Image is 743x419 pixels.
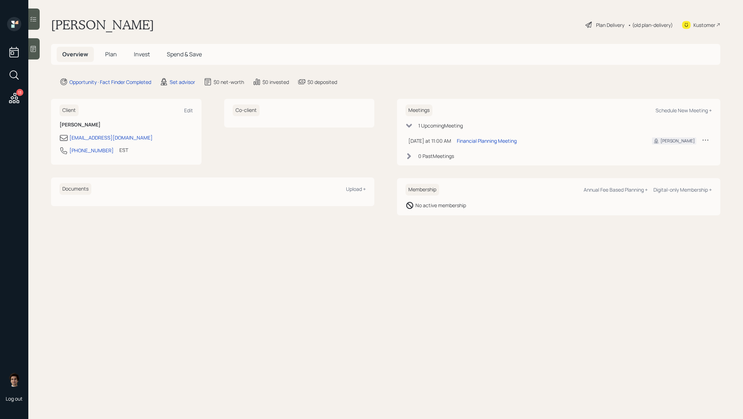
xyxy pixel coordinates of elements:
[59,122,193,128] h6: [PERSON_NAME]
[418,122,463,129] div: 1 Upcoming Meeting
[307,78,337,86] div: $0 deposited
[6,395,23,402] div: Log out
[69,147,114,154] div: [PHONE_NUMBER]
[405,104,432,116] h6: Meetings
[119,146,128,154] div: EST
[134,50,150,58] span: Invest
[405,184,439,196] h6: Membership
[408,137,451,145] div: [DATE] at 11:00 AM
[214,78,244,86] div: $0 net-worth
[584,186,648,193] div: Annual Fee Based Planning +
[628,21,673,29] div: • (old plan-delivery)
[653,186,712,193] div: Digital-only Membership +
[693,21,715,29] div: Kustomer
[596,21,624,29] div: Plan Delivery
[51,17,154,33] h1: [PERSON_NAME]
[660,138,695,144] div: [PERSON_NAME]
[346,186,366,192] div: Upload +
[656,107,712,114] div: Schedule New Meeting +
[167,50,202,58] span: Spend & Save
[59,104,79,116] h6: Client
[7,373,21,387] img: harrison-schaefer-headshot-2.png
[105,50,117,58] span: Plan
[262,78,289,86] div: $0 invested
[16,89,23,96] div: 13
[170,78,195,86] div: Set advisor
[184,107,193,114] div: Edit
[415,202,466,209] div: No active membership
[59,183,91,195] h6: Documents
[62,50,88,58] span: Overview
[233,104,260,116] h6: Co-client
[457,137,517,145] div: Financial Planning Meeting
[69,134,153,141] div: [EMAIL_ADDRESS][DOMAIN_NAME]
[418,152,454,160] div: 0 Past Meeting s
[69,78,151,86] div: Opportunity · Fact Finder Completed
